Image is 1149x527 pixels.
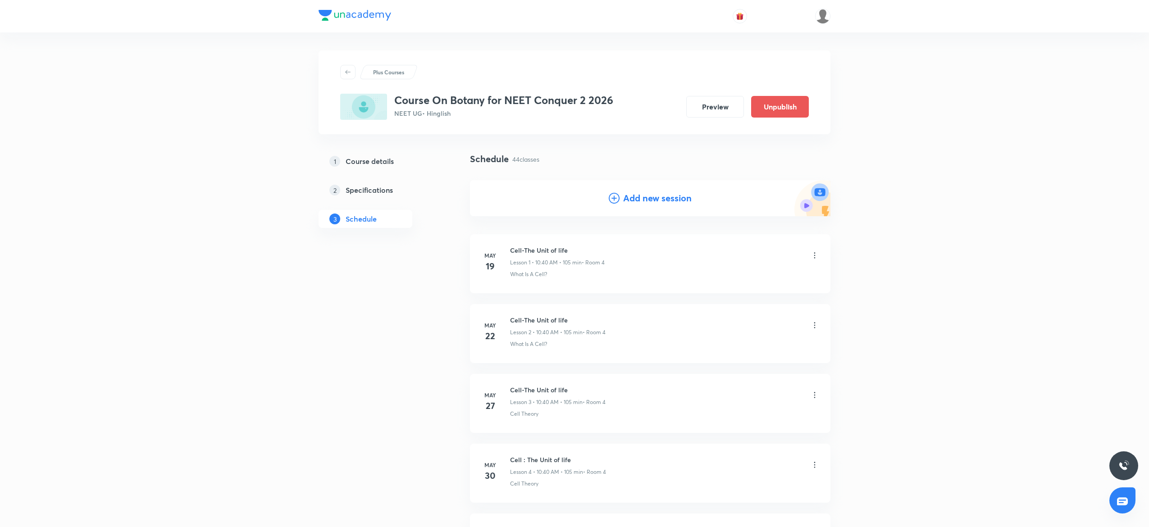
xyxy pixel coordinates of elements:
[583,328,606,336] p: • Room 4
[510,328,583,336] p: Lesson 2 • 10:40 AM • 105 min
[329,214,340,224] p: 3
[346,185,393,195] h5: Specifications
[346,156,394,167] h5: Course details
[481,469,499,482] h4: 30
[623,191,692,205] h4: Add new session
[736,12,744,20] img: avatar
[329,156,340,167] p: 1
[751,96,809,118] button: Unpublish
[481,259,499,273] h4: 19
[510,245,605,255] h6: Cell-The Unit of life
[583,398,606,406] p: • Room 4
[733,9,747,23] button: avatar
[510,270,547,278] p: What Is A Cell?
[373,68,404,76] p: Plus Courses
[340,94,387,120] img: 372901DA-8C03-4A4A-BC62-B401117AEBBF_plus.png
[510,398,583,406] p: Lesson 3 • 10:40 AM • 105 min
[510,468,583,476] p: Lesson 4 • 10:40 AM • 105 min
[1118,460,1129,471] img: ttu
[481,391,499,399] h6: May
[686,96,744,118] button: Preview
[582,259,605,267] p: • Room 4
[583,468,606,476] p: • Room 4
[329,185,340,195] p: 2
[319,10,391,21] img: Company Logo
[481,399,499,413] h4: 27
[815,9,830,24] img: Shivank
[319,181,441,199] a: 2Specifications
[510,315,606,325] h6: Cell-The Unit of life
[510,410,538,418] p: Cell Theory
[510,259,582,267] p: Lesson 1 • 10:40 AM • 105 min
[481,329,499,343] h4: 22
[510,385,606,395] h6: Cell-The Unit of life
[470,152,509,166] h4: Schedule
[319,152,441,170] a: 1Course details
[481,251,499,259] h6: May
[481,321,499,329] h6: May
[794,180,830,216] img: Add
[394,94,613,107] h3: Course On Botany for NEET Conquer 2 2026
[481,461,499,469] h6: May
[510,480,538,488] p: Cell Theory
[319,10,391,23] a: Company Logo
[394,109,613,118] p: NEET UG • Hinglish
[346,214,377,224] h5: Schedule
[512,154,539,164] p: 44 classes
[510,455,606,464] h6: Cell : The Unit of life
[510,340,547,348] p: What Is A Cell?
